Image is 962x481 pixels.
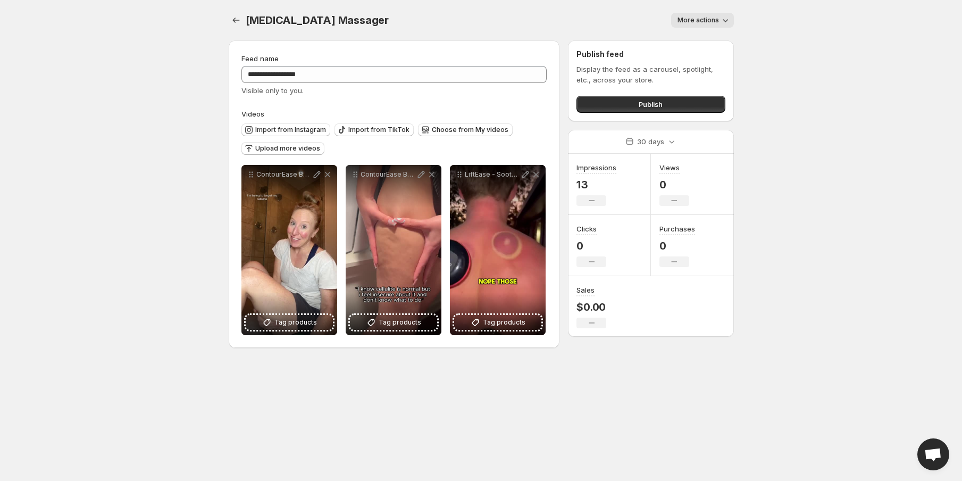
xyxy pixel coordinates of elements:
h3: Clicks [576,223,597,234]
h3: Sales [576,285,595,295]
div: LiftEase - Soothe Sculpt Simplify Heaven On Planet Earth 2Tag products [450,165,546,335]
button: Settings [229,13,244,28]
button: More actions [671,13,734,28]
span: Tag products [483,317,525,328]
span: Publish [639,99,663,110]
a: Open chat [917,438,949,470]
span: Videos [241,110,264,118]
p: 30 days [637,136,664,147]
span: Visible only to you. [241,86,304,95]
span: Feed name [241,54,279,63]
span: [MEDICAL_DATA] Massager [246,14,389,27]
p: Display the feed as a carousel, spotlight, etc., across your store. [576,64,725,85]
p: 0 [659,178,689,191]
button: Import from TikTok [334,123,414,136]
div: ContourEase Body Sculptor HavenGlowio 2Tag products [346,165,441,335]
p: 13 [576,178,616,191]
p: ContourEase Body Sculptor HavenGlowio 1 [256,170,312,179]
p: 0 [659,239,695,252]
button: Publish [576,96,725,113]
span: Tag products [379,317,421,328]
h2: Publish feed [576,49,725,60]
button: Tag products [350,315,437,330]
p: $0.00 [576,301,606,313]
button: Tag products [454,315,541,330]
p: LiftEase - Soothe Sculpt Simplify Heaven On Planet Earth 2 [465,170,520,179]
h3: Purchases [659,223,695,234]
p: ContourEase Body Sculptor HavenGlowio 2 [361,170,416,179]
span: More actions [677,16,719,24]
button: Upload more videos [241,142,324,155]
span: Upload more videos [255,144,320,153]
button: Import from Instagram [241,123,330,136]
div: ContourEase Body Sculptor HavenGlowio 1Tag products [241,165,337,335]
button: Tag products [246,315,333,330]
p: 0 [576,239,606,252]
button: Choose from My videos [418,123,513,136]
span: Import from Instagram [255,126,326,134]
h3: Views [659,162,680,173]
span: Tag products [274,317,317,328]
span: Import from TikTok [348,126,409,134]
h3: Impressions [576,162,616,173]
span: Choose from My videos [432,126,508,134]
